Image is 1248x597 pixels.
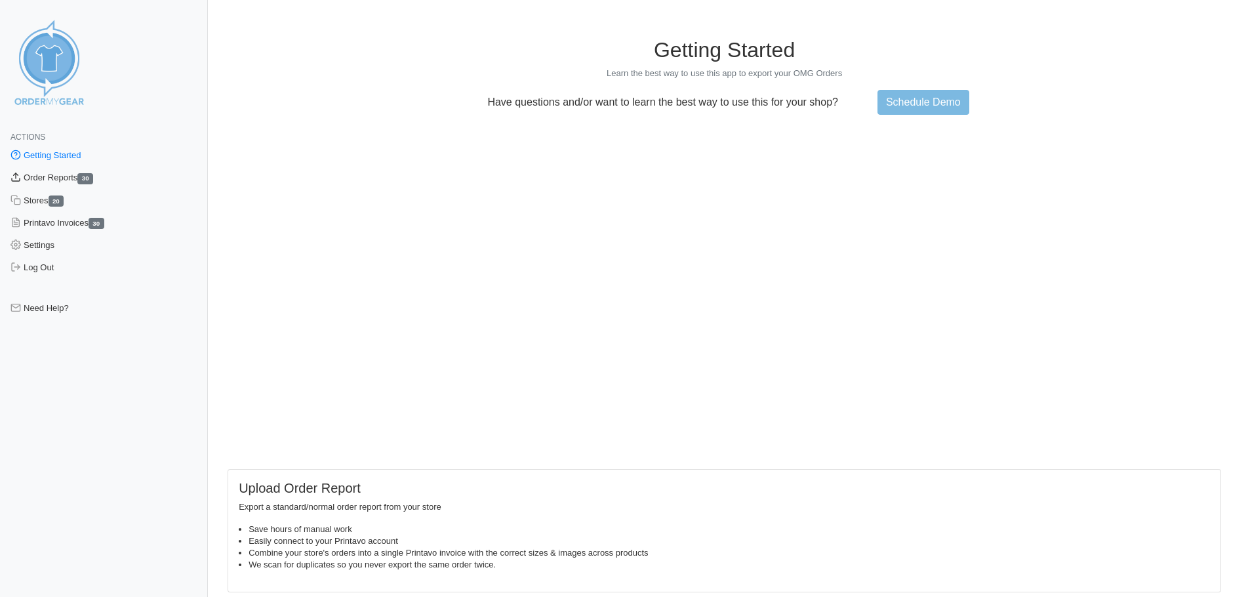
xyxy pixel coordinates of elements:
[249,524,1210,535] li: Save hours of manual work
[249,547,1210,559] li: Combine your store's orders into a single Printavo invoice with the correct sizes & images across...
[479,96,846,108] p: Have questions and/or want to learn the best way to use this for your shop?
[877,90,969,115] a: Schedule Demo
[249,559,1210,571] li: We scan for duplicates so you never export the same order twice.
[228,37,1221,62] h1: Getting Started
[89,218,104,229] span: 30
[49,196,64,207] span: 20
[77,173,93,184] span: 30
[10,133,45,142] span: Actions
[239,480,1210,496] h5: Upload Order Report
[228,68,1221,79] p: Learn the best way to use this app to export your OMG Orders
[249,535,1210,547] li: Easily connect to your Printavo account
[239,501,1210,513] p: Export a standard/normal order report from your store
